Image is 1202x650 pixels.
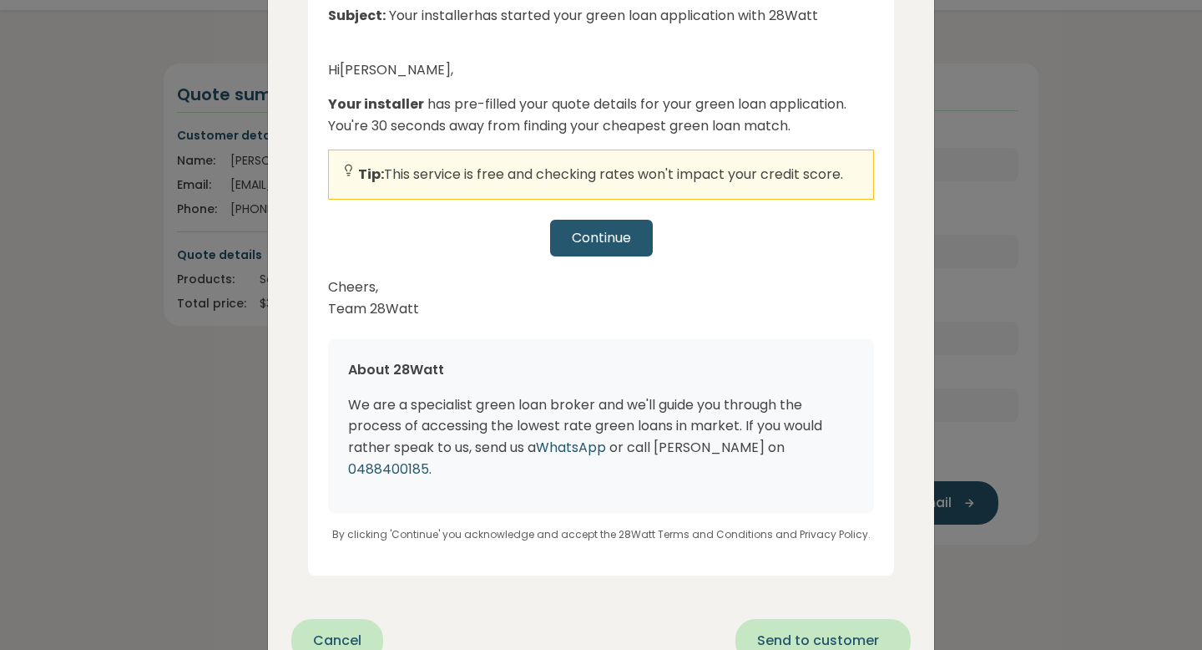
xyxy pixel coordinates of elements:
span: 0488400185 [348,460,429,479]
p: has pre-filled your quote details for your green loan application. You're 30 seconds away from fi... [328,94,874,136]
p: Hi [PERSON_NAME] , [328,59,874,81]
p: This service is free and checking rates won't impact your credit score. [358,164,843,185]
p: We are a specialist green loan broker and we'll guide you through the process of accessing the lo... [348,394,854,480]
div: Your installer has started your green loan application with 28Watt [328,6,874,46]
p: Cheers, Team 28Watt [328,277,874,319]
span: WhatsApp [536,438,606,457]
strong: Tip: [358,165,384,184]
strong: Your installer [328,94,424,114]
p: By clicking 'Continue' you acknowledge and accept the 28Watt Terms and Conditions and Privacy Pol... [328,513,874,542]
strong: Subject: [328,6,386,25]
span: About 28Watt [348,360,444,379]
